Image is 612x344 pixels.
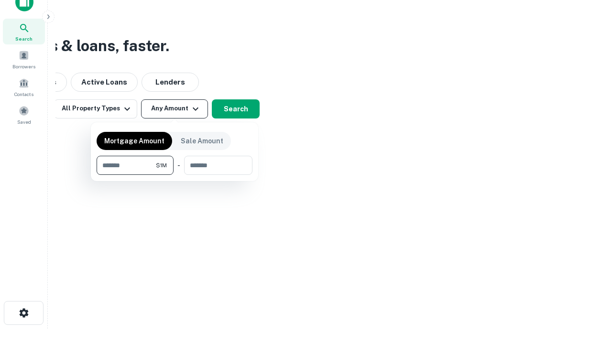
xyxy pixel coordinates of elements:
[564,268,612,313] iframe: Chat Widget
[177,156,180,175] div: -
[156,161,167,170] span: $1M
[181,136,223,146] p: Sale Amount
[104,136,164,146] p: Mortgage Amount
